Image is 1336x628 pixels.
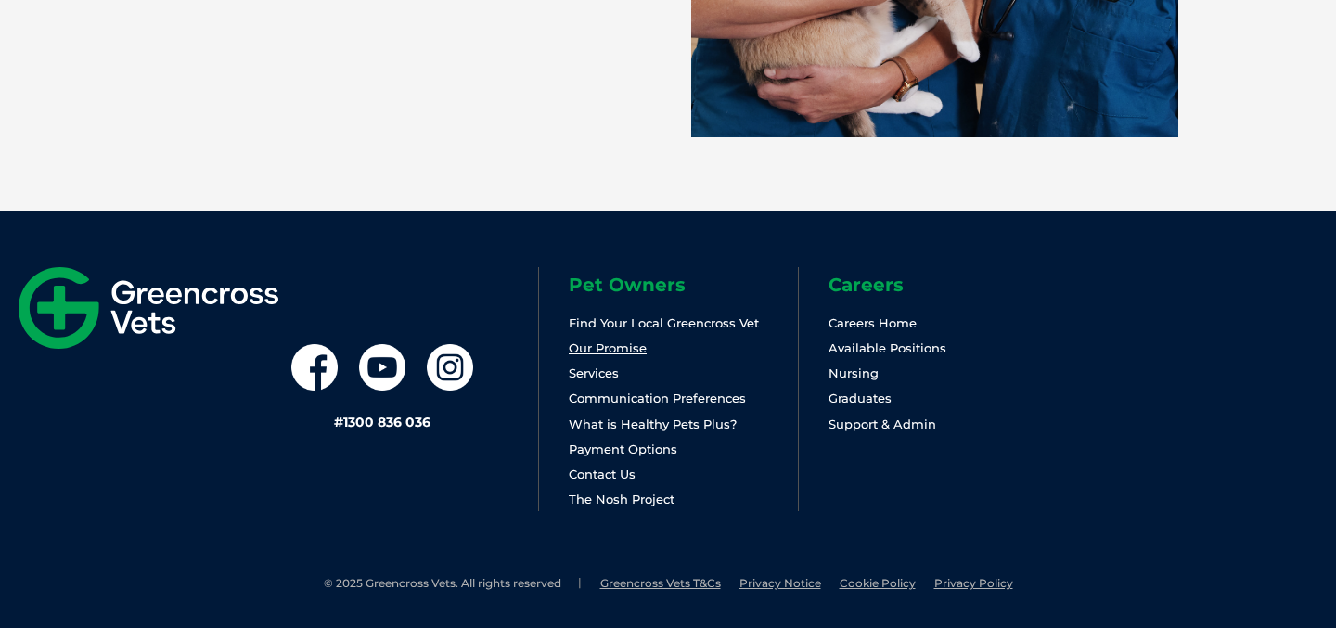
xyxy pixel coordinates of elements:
h6: Pet Owners [569,276,798,294]
a: Cookie Policy [840,576,916,590]
a: The Nosh Project [569,492,674,506]
span: # [334,414,343,430]
h6: Careers [829,276,1058,294]
a: Nursing [829,365,879,380]
a: Payment Options [569,442,677,456]
a: Privacy Notice [739,576,821,590]
a: Privacy Policy [934,576,1013,590]
a: Find Your Local Greencross Vet [569,315,759,330]
a: Contact Us [569,467,636,481]
a: Services [569,365,619,380]
a: Communication Preferences [569,391,746,405]
a: Graduates [829,391,892,405]
li: © 2025 Greencross Vets. All rights reserved [324,576,582,592]
a: Careers Home [829,315,917,330]
a: Greencross Vets T&Cs [600,576,721,590]
a: Available Positions [829,340,946,355]
a: What is Healthy Pets Plus? [569,417,737,431]
a: Our Promise [569,340,647,355]
a: #1300 836 036 [334,414,430,430]
a: Support & Admin [829,417,936,431]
